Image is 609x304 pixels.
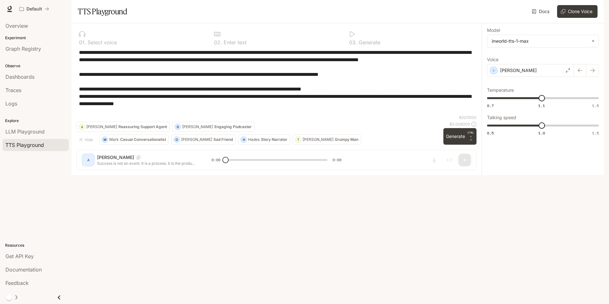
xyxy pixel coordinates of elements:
h1: TTS Playground [78,5,127,18]
p: Hades [248,138,260,141]
button: A[PERSON_NAME]Reassuring Support Agent [76,122,170,132]
p: ⏎ [468,131,474,142]
p: [PERSON_NAME] [303,138,333,141]
p: CTRL + [468,131,474,138]
div: inworld-tts-1-max [487,35,598,47]
p: Engaging Podcaster [214,125,252,129]
button: T[PERSON_NAME]Grumpy Man [293,134,361,145]
p: Enter text [222,40,247,45]
div: T [295,134,301,145]
div: D [175,122,181,132]
p: 0 3 . [349,40,357,45]
p: Sad Friend [213,138,233,141]
p: Temperature [487,88,514,92]
div: M [102,134,108,145]
p: Story Narrator [261,138,287,141]
button: HHadesStory Narrator [238,134,290,145]
span: 0.7 [487,103,494,108]
button: GenerateCTRL +⏎ [443,128,476,145]
div: H [241,134,247,145]
button: O[PERSON_NAME]Sad Friend [171,134,236,145]
span: 1.5 [592,103,599,108]
div: O [174,134,180,145]
p: Generate [357,40,380,45]
button: MMarkCasual Conversationalist [99,134,169,145]
span: 1.1 [538,103,545,108]
span: 1.5 [592,130,599,136]
p: 0 2 . [214,40,222,45]
button: All workspaces [17,3,52,15]
div: A [79,122,85,132]
p: Select voice [86,40,117,45]
p: [PERSON_NAME] [181,138,212,141]
p: Reassuring Support Agent [118,125,167,129]
a: Docs [531,5,552,18]
button: Clone Voice [557,5,598,18]
p: [PERSON_NAME] [86,125,117,129]
p: [PERSON_NAME] [500,67,537,74]
p: Grumpy Man [335,138,358,141]
p: Talking speed [487,115,516,120]
span: 0.5 [487,130,494,136]
p: Model [487,28,500,33]
span: 1.0 [538,130,545,136]
p: Casual Conversationalist [120,138,166,141]
p: [PERSON_NAME] [182,125,213,129]
p: 0 1 . [79,40,86,45]
p: Voice [487,57,498,62]
button: D[PERSON_NAME]Engaging Podcaster [172,122,254,132]
p: Default [26,6,42,12]
p: Mark [109,138,119,141]
div: inworld-tts-1-max [492,38,588,44]
button: Hide [76,134,97,145]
